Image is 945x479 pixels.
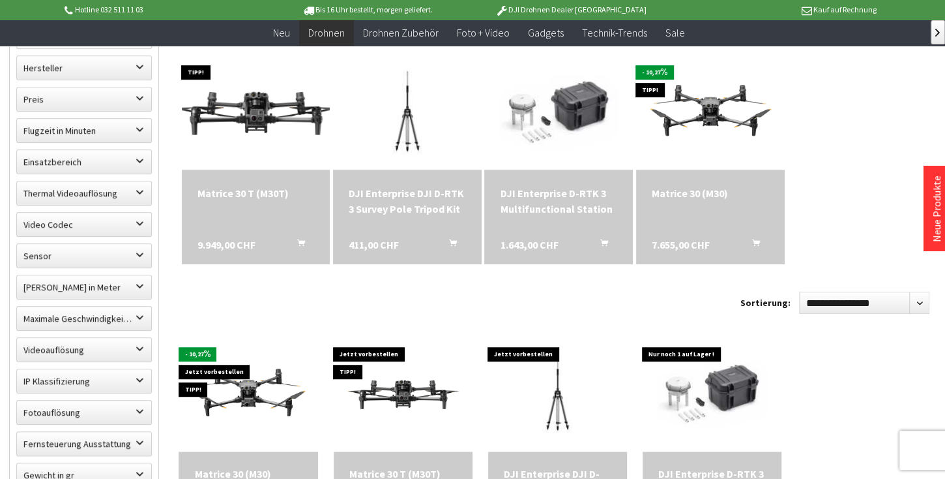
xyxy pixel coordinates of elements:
span: Technik-Trends [582,26,647,39]
span: 9.949,00 CHF [197,237,255,253]
img: Matrice 30 (M30) [636,69,785,153]
img: Matrice 30 T (M30T) [334,354,472,432]
div: Matrice 30 (M30) [652,185,769,201]
p: Hotline 032 511 11 03 [62,2,265,18]
label: Sortierung: [740,292,791,313]
span: 411,00 CHF [349,237,399,253]
label: Hersteller [17,56,151,80]
div: DJI Enterprise D-RTK 3 Multifunctional Station [500,185,617,217]
span: Drohnen [308,26,345,39]
p: Kauf auf Rechnung [673,2,876,18]
label: Sensor [17,244,151,268]
p: Bis 16 Uhr bestellt, morgen geliefert. [265,2,469,18]
a: Sale [656,20,694,46]
label: Fotoauflösung [17,401,151,424]
span: Sale [665,26,685,39]
label: Videoauflösung [17,338,151,362]
a: Gadgets [519,20,573,46]
p: DJI Drohnen Dealer [GEOGRAPHIC_DATA] [469,2,673,18]
span: Foto + Video [457,26,510,39]
button: In den Warenkorb [282,237,313,254]
img: DJI Enterprise D-RTK 3 Multifunctional Station [643,341,781,445]
label: Video Codec [17,213,151,236]
span: 7.655,00 CHF [652,237,710,253]
button: In den Warenkorb [585,237,616,254]
label: Einsatzbereich [17,150,151,174]
a: DJI Enterprise D-RTK 3 Multifunctional Station 1.643,00 CHF In den Warenkorb [500,185,617,217]
a: Neue Produkte [930,176,943,242]
label: Maximale Geschwindigkeit in km/h [17,307,151,330]
button: In den Warenkorb [433,237,465,254]
img: Matrice 30 (M30) [179,354,317,432]
div: Matrice 30 T (M30T) [197,185,315,201]
label: Fernsteuerung Ausstattung [17,432,151,456]
a: Drohnen [299,20,354,46]
img: Matrice 30 T (M30T) [152,52,360,170]
button: In den Warenkorb [736,237,768,254]
a: Matrice 30 (M30) 7.655,00 CHF In den Warenkorb [652,185,769,201]
a: Foto + Video [448,20,519,46]
img: DJI Enterprise D-RTK 3 Multifunctional Station [484,55,633,167]
span: Gadgets [528,26,564,39]
label: Thermal Videoauflösung [17,181,151,205]
a: Technik-Trends [573,20,656,46]
span: Drohnen Zubehör [363,26,439,39]
label: Maximale Flughöhe in Meter [17,275,151,299]
img: DJI Enterprise DJI D-RTK 3 Survey Pole Tripod Kit [333,55,482,167]
span:  [935,29,940,37]
div: DJI Enterprise DJI D-RTK 3 Survey Pole Tripod Kit [349,185,466,217]
a: Matrice 30 T (M30T) 9.949,00 CHF In den Warenkorb [197,185,315,201]
img: DJI Enterprise DJI D-RTK 3 Survey Pole Tripod Kit [488,341,627,445]
label: Preis [17,87,151,111]
a: Drohnen Zubehör [354,20,448,46]
span: 1.643,00 CHF [500,237,558,253]
label: Flugzeit in Minuten [17,119,151,142]
a: DJI Enterprise DJI D-RTK 3 Survey Pole Tripod Kit 411,00 CHF In den Warenkorb [349,185,466,217]
span: Neu [273,26,290,39]
label: IP Klassifizierung [17,369,151,393]
a: Neu [264,20,299,46]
